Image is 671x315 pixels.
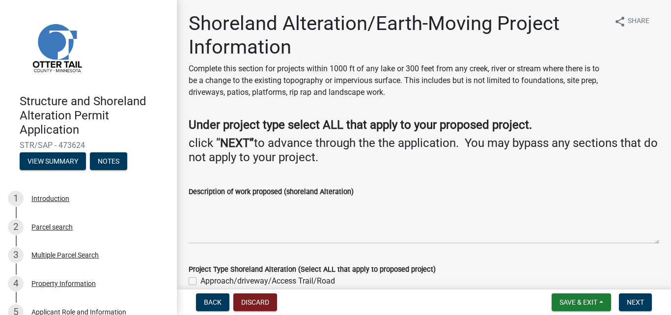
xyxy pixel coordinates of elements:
[20,158,86,166] wm-modal-confirm: Summary
[189,266,436,273] label: Project Type Shoreland Alteration (Select ALL that apply to proposed project)
[189,63,606,98] p: Complete this section for projects within 1000 ft of any lake or 300 feet from any creek, river o...
[189,189,354,196] label: Description of work proposed (shoreland Alteration)
[20,10,93,84] img: Otter Tail County, Minnesota
[627,298,644,306] span: Next
[31,195,69,202] div: Introduction
[8,247,24,263] div: 3
[31,280,96,287] div: Property Information
[614,16,626,28] i: share
[189,136,659,165] h4: click “ to advance through the the application. You may bypass any sections that do not apply to ...
[20,141,157,150] span: STR/SAP - 473624
[552,293,611,311] button: Save & Exit
[606,12,657,31] button: shareShare
[8,276,24,291] div: 4
[90,152,127,170] button: Notes
[200,275,335,287] label: Approach/driveway/Access Trail/Road
[559,298,597,306] span: Save & Exit
[189,12,606,59] h1: Shoreland Alteration/Earth-Moving Project Information
[233,293,277,311] button: Discard
[90,158,127,166] wm-modal-confirm: Notes
[31,224,73,230] div: Parcel search
[20,94,169,137] h4: Structure and Shoreland Alteration Permit Application
[204,298,222,306] span: Back
[189,118,532,132] strong: Under project type select ALL that apply to your proposed project.
[220,136,254,150] strong: NEXT”
[628,16,649,28] span: Share
[8,191,24,206] div: 1
[196,293,229,311] button: Back
[8,219,24,235] div: 2
[31,252,99,258] div: Multiple Parcel Search
[20,152,86,170] button: View Summary
[619,293,652,311] button: Next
